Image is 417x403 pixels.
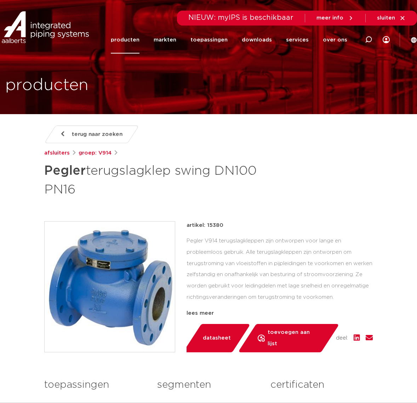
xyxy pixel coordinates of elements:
[187,309,373,318] div: lees meer
[44,160,261,198] h1: terugslagklep swing DN100 PN16
[72,129,122,140] span: terug naar zoeken
[336,334,348,342] span: deel:
[192,306,373,317] li: voldoet aan EN12334:2001
[183,324,251,352] a: datasheet
[316,15,354,21] a: meer info
[44,164,86,177] strong: Pegler
[111,26,139,54] a: producten
[157,378,259,392] h3: segmenten
[377,15,395,21] span: sluiten
[286,26,309,54] a: services
[323,26,347,54] a: over ons
[190,26,228,54] a: toepassingen
[187,221,223,230] p: artikel: 15380
[79,149,112,157] a: groep: V914
[44,378,147,392] h3: toepassingen
[316,15,343,21] span: meer info
[268,327,320,349] span: toevoegen aan lijst
[242,26,272,54] a: downloads
[187,235,373,306] div: Pegler V914 terugslagkleppen zijn ontworpen voor lange en probleemloos gebruik. Alle terugslagkle...
[111,26,347,54] nav: Menu
[44,125,139,143] a: terug naar zoeken
[270,378,373,392] h3: certificaten
[45,222,175,352] img: Product Image for Pegler terugslagklep swing DN100 PN16
[188,14,293,21] span: NIEUW: myIPS is beschikbaar
[44,149,70,157] a: afsluiters
[377,15,406,21] a: sluiten
[5,74,88,97] h1: producten
[154,26,176,54] a: markten
[203,332,231,344] span: datasheet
